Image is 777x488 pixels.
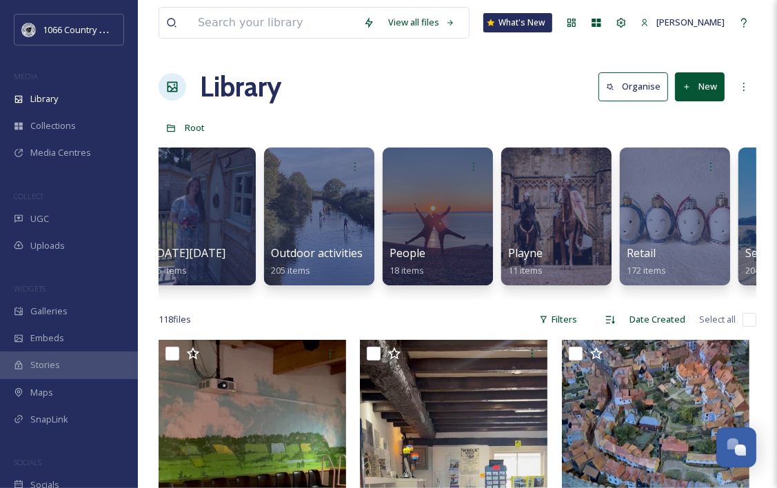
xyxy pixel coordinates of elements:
span: [PERSON_NAME] [656,16,725,28]
a: [DATE][DATE]15 items [152,247,225,276]
span: Root [185,121,205,134]
span: People [390,245,425,261]
a: Retail172 items [627,247,666,276]
span: 11 items [508,264,543,276]
span: COLLECT [14,191,43,201]
a: People18 items [390,247,425,276]
input: Search your library [191,8,356,38]
img: logo_footerstamp.png [22,23,36,37]
span: Library [30,92,58,105]
span: Embeds [30,332,64,345]
span: UGC [30,212,49,225]
div: Date Created [623,306,692,333]
div: Filters [532,306,584,333]
a: Organise [598,72,675,101]
span: Media Centres [30,146,91,159]
span: Retail [627,245,656,261]
span: Maps [30,386,53,399]
a: Root [185,119,205,136]
a: [PERSON_NAME] [634,9,731,36]
a: View all files [381,9,462,36]
span: 118 file s [159,313,191,326]
span: 172 items [627,264,666,276]
span: Select all [699,313,736,326]
a: What's New [483,13,552,32]
span: 18 items [390,264,424,276]
span: WIDGETS [14,283,46,294]
span: 15 items [152,264,187,276]
span: SnapLink [30,413,68,426]
a: Library [200,66,281,108]
span: SOCIALS [14,457,41,467]
span: Collections [30,119,76,132]
span: 205 items [271,264,310,276]
span: Stories [30,358,60,372]
span: 1066 Country Marketing [43,23,140,36]
button: New [675,72,725,101]
button: Open Chat [716,427,756,467]
span: Playne [508,245,543,261]
span: Galleries [30,305,68,318]
a: Playne11 items [508,247,543,276]
a: Outdoor activities205 items [271,247,363,276]
span: MEDIA [14,71,38,81]
button: Organise [598,72,668,101]
span: [DATE][DATE] [152,245,225,261]
span: Uploads [30,239,65,252]
span: Outdoor activities [271,245,363,261]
